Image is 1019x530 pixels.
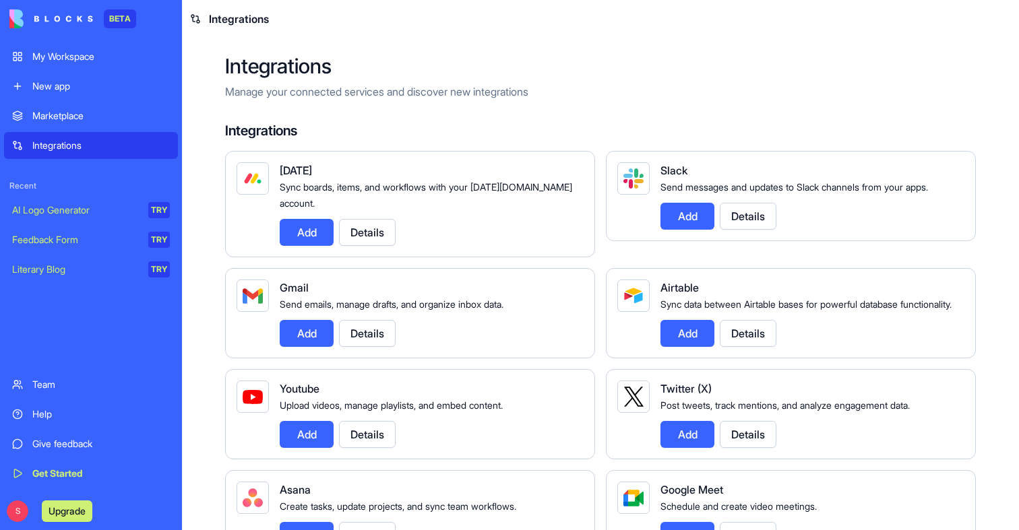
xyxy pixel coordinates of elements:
[660,181,928,193] span: Send messages and updates to Slack channels from your apps.
[104,9,136,28] div: BETA
[280,500,516,512] span: Create tasks, update projects, and sync team workflows.
[32,50,170,63] div: My Workspace
[660,421,714,448] button: Add
[280,483,311,496] span: Asana
[9,9,136,28] a: BETA
[660,483,723,496] span: Google Meet
[209,11,269,27] span: Integrations
[32,378,170,391] div: Team
[280,320,334,347] button: Add
[660,281,699,294] span: Airtable
[225,121,976,140] h4: Integrations
[339,320,396,347] button: Details
[4,180,178,191] span: Recent
[32,109,170,123] div: Marketplace
[339,219,396,246] button: Details
[4,43,178,70] a: My Workspace
[4,256,178,283] a: Literary BlogTRY
[4,102,178,129] a: Marketplace
[280,219,334,246] button: Add
[720,203,776,230] button: Details
[225,84,976,100] p: Manage your connected services and discover new integrations
[280,421,334,448] button: Add
[660,320,714,347] button: Add
[148,232,170,248] div: TRY
[4,460,178,487] a: Get Started
[280,181,572,209] span: Sync boards, items, and workflows with your [DATE][DOMAIN_NAME] account.
[4,73,178,100] a: New app
[660,382,712,395] span: Twitter (X)
[660,298,952,310] span: Sync data between Airtable bases for powerful database functionality.
[720,320,776,347] button: Details
[280,298,503,310] span: Send emails, manage drafts, and organize inbox data.
[225,54,976,78] h2: Integrations
[32,467,170,480] div: Get Started
[4,371,178,398] a: Team
[9,9,93,28] img: logo
[148,261,170,277] div: TRY
[4,132,178,159] a: Integrations
[7,500,28,522] span: S
[280,281,309,294] span: Gmail
[32,79,170,93] div: New app
[4,226,178,253] a: Feedback FormTRY
[660,164,687,177] span: Slack
[720,421,776,448] button: Details
[12,263,139,276] div: Literary Blog
[660,399,910,411] span: Post tweets, track mentions, and analyze engagement data.
[12,203,139,217] div: AI Logo Generator
[32,407,170,421] div: Help
[4,197,178,224] a: AI Logo GeneratorTRY
[280,382,319,395] span: Youtube
[32,437,170,451] div: Give feedback
[32,139,170,152] div: Integrations
[148,202,170,218] div: TRY
[42,504,92,517] a: Upgrade
[280,164,312,177] span: [DATE]
[4,430,178,457] a: Give feedback
[660,500,817,512] span: Schedule and create video meetings.
[339,421,396,448] button: Details
[12,233,139,246] div: Feedback Form
[4,401,178,428] a: Help
[42,500,92,522] button: Upgrade
[280,399,503,411] span: Upload videos, manage playlists, and embed content.
[660,203,714,230] button: Add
